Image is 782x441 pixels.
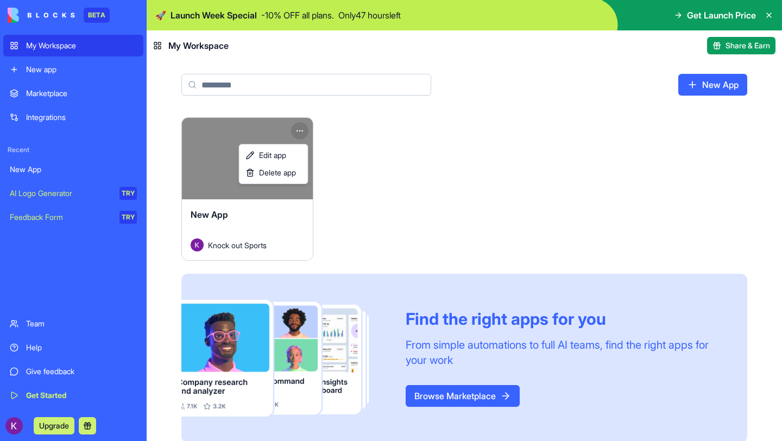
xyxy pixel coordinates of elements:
[259,167,296,178] span: Delete app
[10,164,137,175] div: New App
[119,187,137,200] div: TRY
[10,188,112,199] div: AI Logo Generator
[3,146,143,154] span: Recent
[10,212,112,223] div: Feedback Form
[119,211,137,224] div: TRY
[259,150,286,161] span: Edit app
